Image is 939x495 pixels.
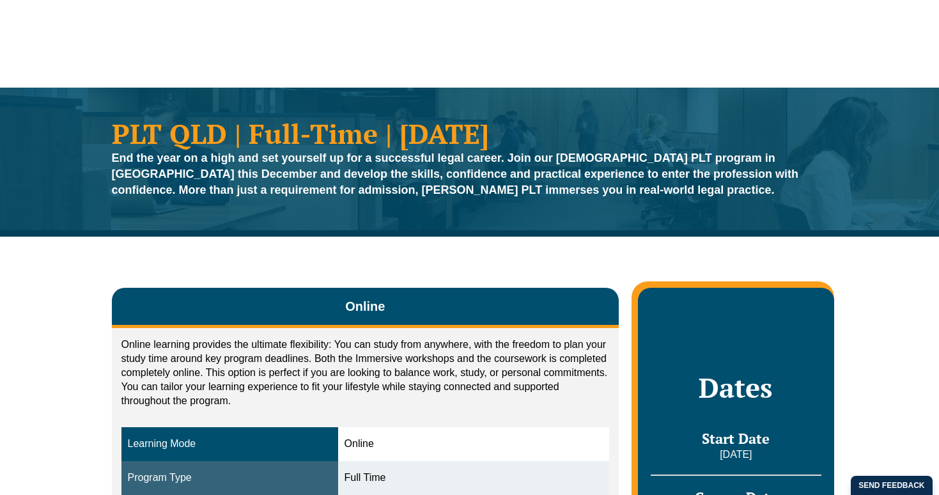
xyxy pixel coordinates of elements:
[345,297,385,315] span: Online
[112,152,799,196] strong: End the year on a high and set yourself up for a successful legal career. Join our [DEMOGRAPHIC_D...
[651,448,821,462] p: [DATE]
[112,120,828,147] h1: PLT QLD | Full-Time | [DATE]
[128,471,332,485] div: Program Type
[345,471,603,485] div: Full Time
[651,372,821,404] h2: Dates
[121,338,610,408] p: Online learning provides the ultimate flexibility: You can study from anywhere, with the freedom ...
[128,437,332,452] div: Learning Mode
[345,437,603,452] div: Online
[702,429,770,448] span: Start Date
